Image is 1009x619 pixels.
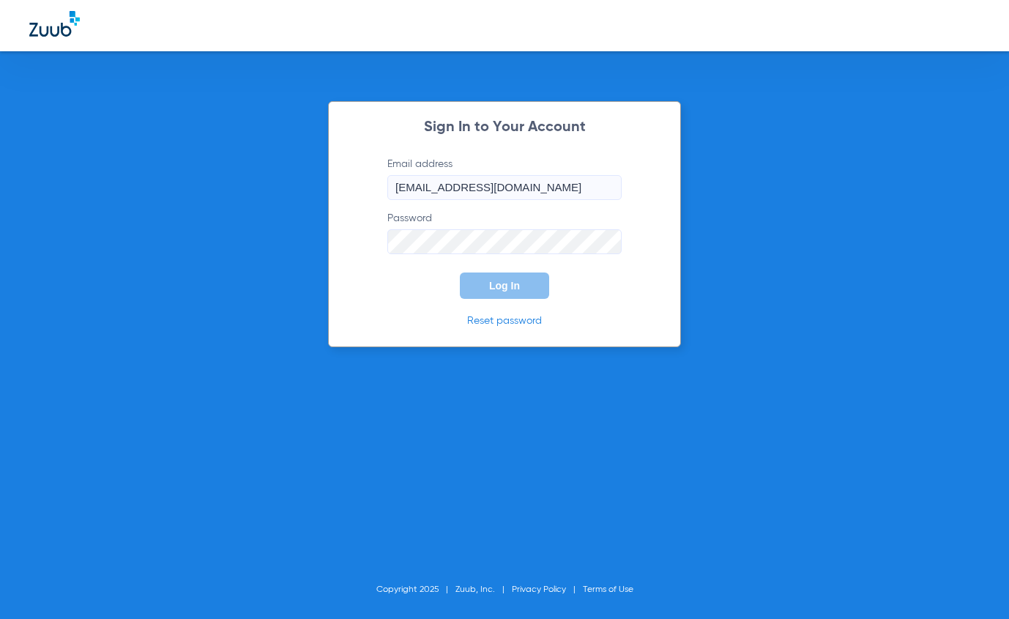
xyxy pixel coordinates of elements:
[387,211,622,254] label: Password
[455,582,512,597] li: Zuub, Inc.
[387,157,622,200] label: Email address
[376,582,455,597] li: Copyright 2025
[29,11,80,37] img: Zuub Logo
[387,175,622,200] input: Email address
[583,585,633,594] a: Terms of Use
[512,585,566,594] a: Privacy Policy
[489,280,520,292] span: Log In
[460,273,549,299] button: Log In
[467,316,542,326] a: Reset password
[365,120,644,135] h2: Sign In to Your Account
[387,229,622,254] input: Password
